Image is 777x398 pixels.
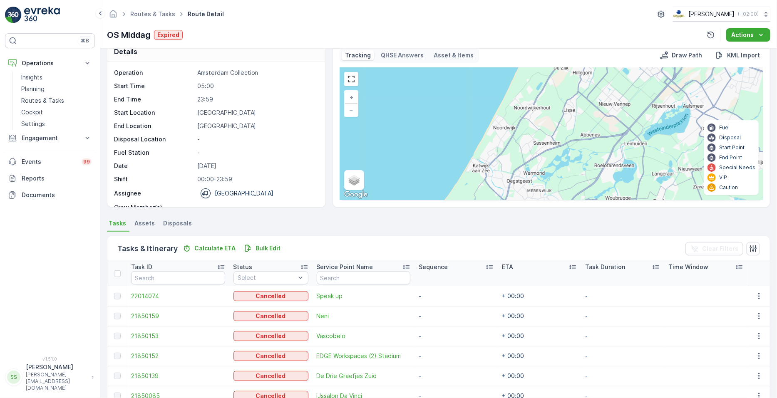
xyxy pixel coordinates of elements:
[581,346,664,366] td: -
[197,82,317,90] p: 05:00
[256,352,286,360] p: Cancelled
[498,326,581,346] td: + 00:00
[197,69,317,77] p: Amsterdam Collection
[731,31,754,39] p: Actions
[498,346,581,366] td: + 00:00
[317,271,411,284] input: Search
[688,10,735,18] p: [PERSON_NAME]
[114,175,194,183] p: Shift
[83,158,90,165] p: 99
[233,291,308,301] button: Cancelled
[197,95,317,104] p: 23:59
[498,366,581,386] td: + 00:00
[18,95,95,106] a: Routes & Tasks
[107,29,151,41] p: OS Middag
[22,191,92,199] p: Documents
[197,162,317,170] p: [DATE]
[194,244,236,252] p: Calculate ETA
[131,332,225,340] span: 21850153
[131,263,152,271] p: Task ID
[22,174,92,183] p: Reports
[114,82,194,90] p: Start Time
[719,174,727,181] p: VIP
[134,219,155,227] span: Assets
[381,51,424,59] p: QHSE Answers
[21,96,64,105] p: Routes & Tasks
[197,122,317,130] p: [GEOGRAPHIC_DATA]
[5,55,95,72] button: Operations
[317,332,411,340] a: Vascobelo
[712,50,763,60] button: KML Import
[197,109,317,117] p: [GEOGRAPHIC_DATA]
[131,312,225,320] a: 21850159
[719,134,741,141] p: Disposal
[22,59,78,67] p: Operations
[26,363,87,371] p: [PERSON_NAME]
[685,242,743,255] button: Clear Filters
[114,47,137,57] p: Details
[21,85,45,93] p: Planning
[702,245,738,253] p: Clear Filters
[233,371,308,381] button: Cancelled
[157,31,179,39] p: Expired
[233,263,253,271] p: Status
[342,189,370,200] img: Google
[5,356,95,361] span: v 1.51.0
[345,104,357,116] a: Zoom Out
[5,7,22,23] img: logo
[18,83,95,95] a: Planning
[114,313,121,319] div: Toggle Row Selected
[114,203,194,212] p: Crew Member(s)
[581,366,664,386] td: -
[727,51,760,59] p: KML Import
[7,371,20,384] div: SS
[719,164,755,171] p: Special Needs
[5,187,95,203] a: Documents
[21,120,45,128] p: Settings
[114,109,194,117] p: Start Location
[345,51,371,59] p: Tracking
[317,372,411,380] span: De Drie Graefjes Zuid
[719,184,738,191] p: Caution
[5,130,95,146] button: Engagement
[415,366,498,386] td: -
[726,28,770,42] button: Actions
[131,271,225,284] input: Search
[24,7,60,23] img: logo_light-DOdMpM7g.png
[585,263,625,271] p: Task Duration
[114,189,141,198] p: Assignee
[498,306,581,326] td: + 00:00
[317,263,373,271] p: Service Point Name
[117,243,178,255] p: Tasks & Itinerary
[197,135,317,143] p: -
[673,10,685,19] img: basis-logo_rgb2x.png
[114,122,194,130] p: End Location
[415,346,498,366] td: -
[131,292,225,300] a: 22014074
[415,326,498,346] td: -
[5,170,95,187] a: Reports
[21,108,43,116] p: Cockpit
[317,312,411,320] a: Neni
[18,106,95,118] a: Cockpit
[317,292,411,300] a: Speak up
[197,175,317,183] p: 00:00-23:59
[197,148,317,157] p: -
[233,311,308,321] button: Cancelled
[434,51,474,59] p: Asset & Items
[719,154,742,161] p: End Point
[21,73,42,82] p: Insights
[114,333,121,339] div: Toggle Row Selected
[345,73,357,85] a: View Fullscreen
[233,331,308,341] button: Cancelled
[109,219,126,227] span: Tasks
[18,72,95,83] a: Insights
[154,30,183,40] button: Expired
[114,148,194,157] p: Fuel Station
[502,263,513,271] p: ETA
